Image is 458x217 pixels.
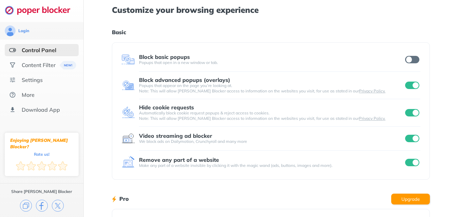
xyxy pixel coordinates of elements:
div: Automatically block cookie request popups & reject access to cookies. Note: This will allow [PERS... [139,110,404,121]
div: Video streaming ad blocker [139,133,212,139]
img: features-selected.svg [9,47,16,53]
img: about.svg [9,91,16,98]
img: facebook.svg [36,200,48,212]
div: Download App [22,106,60,113]
div: Hide cookie requests [139,104,194,110]
div: Content Filter [22,62,56,68]
div: Block advanced popups (overlays) [139,77,230,83]
div: Enjoying [PERSON_NAME] Blocker? [10,137,73,150]
img: avatar.svg [5,25,16,36]
div: Remove any part of a website [139,157,219,163]
div: Popups that open in a new window or tab. [139,60,404,65]
img: lighting bolt [112,195,116,203]
a: Privacy Policy. [359,116,385,121]
img: download-app.svg [9,106,16,113]
h1: Pro [119,194,129,203]
img: feature icon [121,53,135,66]
div: We block ads on Dailymotion, Crunchyroll and many more [139,139,404,144]
img: feature icon [121,132,135,145]
div: Rate us! [34,153,49,156]
img: copy.svg [20,200,32,212]
div: Make any part of a website invisible by clicking it with the magic wand (ads, buttons, images and... [139,163,404,168]
img: x.svg [52,200,64,212]
div: Popups that appear on the page you’re looking at. Note: This will allow [PERSON_NAME] Blocker acc... [139,83,404,94]
img: logo-webpage.svg [5,5,78,15]
img: settings.svg [9,77,16,83]
button: Upgrade [391,194,430,204]
img: feature icon [121,79,135,92]
a: Privacy Policy. [359,88,385,93]
h1: Basic [112,28,430,37]
div: Block basic popups [139,54,190,60]
img: menuBanner.svg [60,61,76,69]
div: Settings [22,77,43,83]
img: feature icon [121,106,135,120]
div: More [22,91,35,98]
div: Login [18,28,29,34]
h1: Customize your browsing experience [112,5,430,14]
img: feature icon [121,156,135,169]
img: social.svg [9,62,16,68]
div: Share [PERSON_NAME] Blocker [11,189,72,194]
div: Control Panel [22,47,56,53]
